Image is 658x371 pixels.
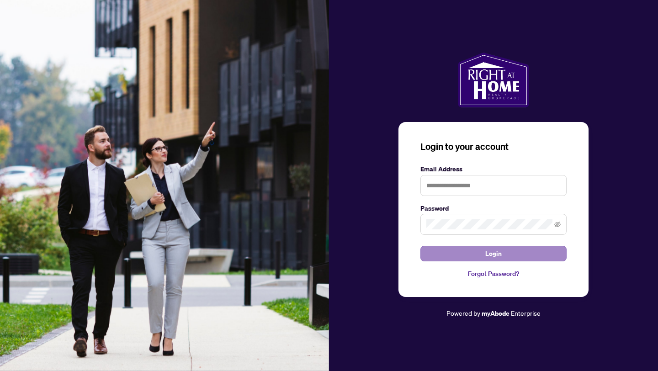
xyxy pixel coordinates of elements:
span: eye-invisible [554,221,561,228]
span: Powered by [446,309,480,317]
img: ma-logo [458,53,529,107]
button: Login [420,246,567,261]
a: Forgot Password? [420,269,567,279]
label: Password [420,203,567,213]
a: myAbode [482,308,509,318]
span: Enterprise [511,309,541,317]
h3: Login to your account [420,140,567,153]
label: Email Address [420,164,567,174]
span: Login [485,246,502,261]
